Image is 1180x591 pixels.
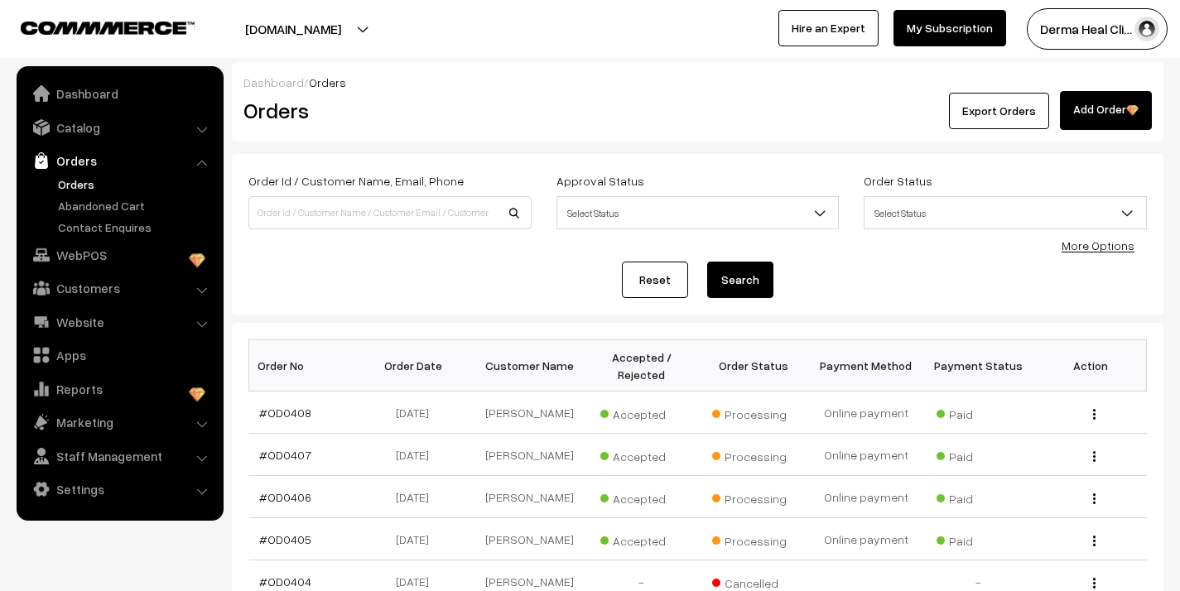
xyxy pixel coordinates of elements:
td: [DATE] [361,476,474,518]
a: #OD0404 [259,574,311,589]
span: Accepted [600,444,683,465]
span: Select Status [556,196,840,229]
a: Contact Enquires [54,219,218,236]
a: Hire an Expert [778,10,879,46]
button: Export Orders [949,93,1049,129]
td: Online payment [810,518,922,560]
img: Menu [1093,409,1096,420]
a: #OD0407 [259,448,311,462]
span: Select Status [865,199,1146,228]
span: Processing [712,486,795,507]
span: Paid [937,401,1019,423]
span: Processing [712,528,795,550]
td: [DATE] [361,434,474,476]
a: Website [21,307,218,337]
span: Accepted [600,528,683,550]
a: WebPOS [21,240,218,270]
th: Accepted / Rejected [585,340,698,392]
button: Derma Heal Cli… [1027,8,1168,50]
td: [PERSON_NAME] [474,434,586,476]
a: Apps [21,340,218,370]
label: Approval Status [556,172,644,190]
th: Order Status [698,340,811,392]
a: Catalog [21,113,218,142]
span: Orders [309,75,346,89]
img: user [1134,17,1159,41]
a: COMMMERCE [21,17,166,36]
th: Order Date [361,340,474,392]
span: Processing [712,401,795,423]
a: Add Order [1060,91,1152,130]
img: Menu [1093,536,1096,546]
a: Marketing [21,407,218,437]
img: COMMMERCE [21,22,195,34]
span: Select Status [864,196,1147,229]
span: Select Status [557,199,839,228]
img: Menu [1093,578,1096,589]
td: [PERSON_NAME] [474,392,586,434]
span: Paid [937,486,1019,507]
td: Online payment [810,476,922,518]
td: [DATE] [361,392,474,434]
a: Settings [21,474,218,504]
td: Online payment [810,434,922,476]
a: My Subscription [893,10,1006,46]
a: Dashboard [21,79,218,108]
button: Search [707,262,773,298]
th: Payment Status [922,340,1035,392]
a: #OD0405 [259,532,311,546]
input: Order Id / Customer Name / Customer Email / Customer Phone [248,196,532,229]
a: Orders [54,175,218,193]
th: Order No [249,340,362,392]
a: Abandoned Cart [54,197,218,214]
span: Processing [712,444,795,465]
a: Dashboard [243,75,304,89]
a: #OD0408 [259,406,311,420]
div: / [243,74,1152,91]
img: Menu [1093,493,1096,504]
th: Action [1034,340,1147,392]
a: Reports [21,374,218,404]
td: Online payment [810,392,922,434]
td: [DATE] [361,518,474,560]
button: [DOMAIN_NAME] [187,8,399,50]
label: Order Id / Customer Name, Email, Phone [248,172,464,190]
a: Reset [622,262,688,298]
a: #OD0406 [259,490,311,504]
th: Payment Method [810,340,922,392]
span: Accepted [600,401,683,423]
span: Paid [937,444,1019,465]
td: [PERSON_NAME] [474,518,586,560]
td: [PERSON_NAME] [474,476,586,518]
a: Orders [21,146,218,175]
span: Accepted [600,486,683,507]
th: Customer Name [474,340,586,392]
a: More Options [1062,238,1134,252]
span: Paid [937,528,1019,550]
a: Staff Management [21,441,218,471]
label: Order Status [864,172,932,190]
h2: Orders [243,98,530,123]
img: Menu [1093,451,1096,462]
a: Customers [21,273,218,303]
